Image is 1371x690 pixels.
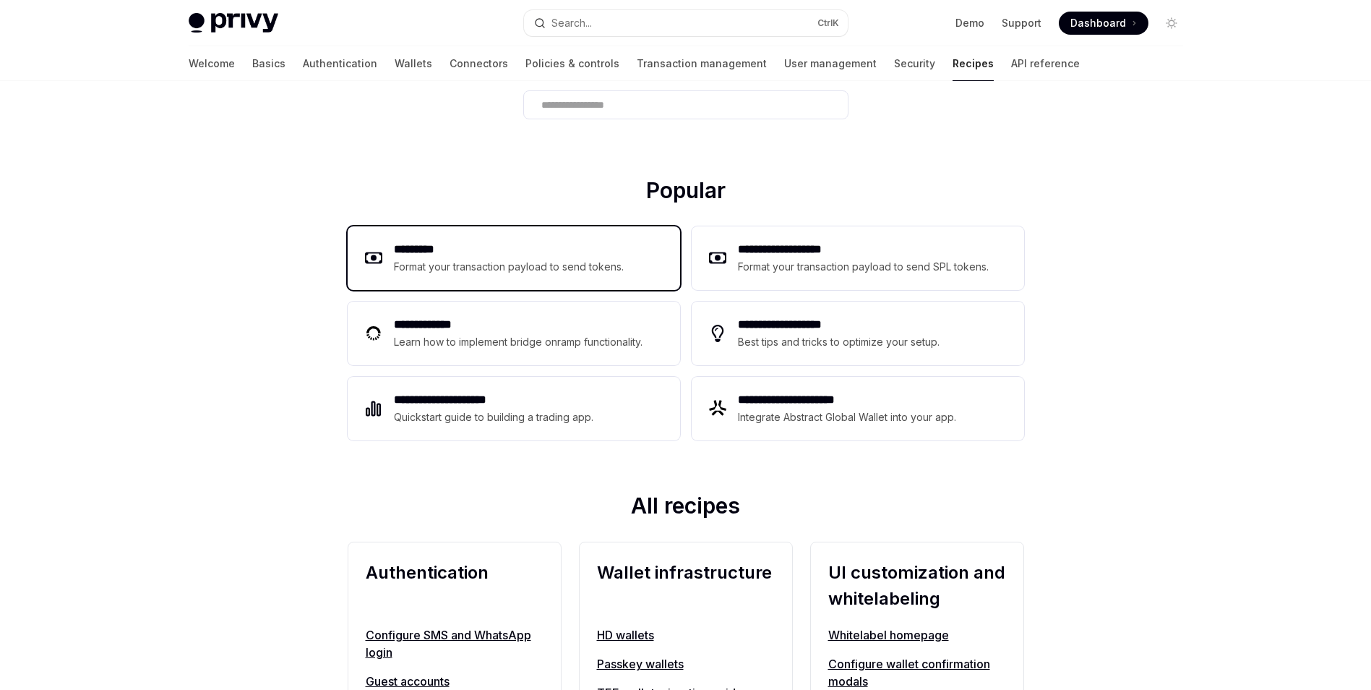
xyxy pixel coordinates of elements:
button: Toggle dark mode [1160,12,1183,35]
a: Authentication [303,46,377,81]
a: **** ****Format your transaction payload to send tokens. [348,226,680,290]
h2: UI customization and whitelabeling [828,560,1006,612]
div: Integrate Abstract Global Wallet into your app. [738,409,958,426]
img: light logo [189,13,278,33]
h2: All recipes [348,493,1024,524]
button: Open search [524,10,848,36]
a: Configure SMS and WhatsApp login [366,626,543,661]
h2: Wallet infrastructure [597,560,775,612]
a: Basics [252,46,285,81]
a: User management [784,46,877,81]
a: Configure wallet confirmation modals [828,655,1006,690]
h2: Authentication [366,560,543,612]
a: Guest accounts [366,673,543,690]
div: Learn how to implement bridge onramp functionality. [394,333,647,351]
div: Best tips and tricks to optimize your setup. [738,333,942,351]
div: Quickstart guide to building a trading app. [394,409,594,426]
a: Wallets [395,46,432,81]
a: Support [1002,16,1041,30]
span: Dashboard [1070,16,1126,30]
a: Whitelabel homepage [828,626,1006,644]
a: Connectors [450,46,508,81]
a: Security [894,46,935,81]
div: Format your transaction payload to send tokens. [394,258,624,276]
div: Search... [551,14,592,32]
a: **** **** ***Learn how to implement bridge onramp functionality. [348,302,680,365]
a: Transaction management [637,46,767,81]
a: Policies & controls [525,46,619,81]
a: Recipes [953,46,994,81]
a: Dashboard [1059,12,1148,35]
a: HD wallets [597,626,775,644]
span: Ctrl K [817,17,839,29]
a: Welcome [189,46,235,81]
h2: Popular [348,177,1024,209]
a: Passkey wallets [597,655,775,673]
a: Demo [955,16,984,30]
div: Format your transaction payload to send SPL tokens. [738,258,990,276]
a: API reference [1011,46,1080,81]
